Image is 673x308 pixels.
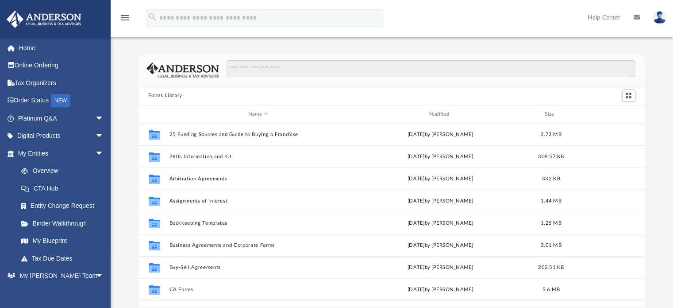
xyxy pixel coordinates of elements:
[169,154,347,160] button: 280a Information and Kit
[169,110,347,118] div: Name
[169,265,347,270] button: Buy-Sell Agreements
[12,250,117,267] a: Tax Due Dates
[169,242,347,248] button: Business Agreements and Corporate Forms
[541,132,561,137] span: 2.72 MB
[169,132,347,137] button: 25 Funding Sources and Guide to Buying a Franchise
[119,17,130,23] a: menu
[542,176,560,181] span: 332 KB
[169,176,347,182] button: Arbitration Agreements
[227,60,635,77] input: Search files and folders
[6,144,117,162] a: My Entitiesarrow_drop_down
[142,110,165,118] div: id
[12,162,117,180] a: Overview
[169,220,347,226] button: Bookkeeping Templates
[351,219,530,227] div: [DATE] by [PERSON_NAME]
[51,94,70,107] div: NEW
[6,57,117,74] a: Online Ordering
[351,197,530,205] div: [DATE] by [PERSON_NAME]
[351,286,530,294] div: [DATE] by [PERSON_NAME]
[6,127,117,145] a: Digital Productsarrow_drop_down
[538,265,564,270] span: 202.51 KB
[148,12,158,22] i: search
[95,144,113,163] span: arrow_drop_down
[6,109,117,127] a: Platinum Q&Aarrow_drop_down
[653,11,666,24] img: User Pic
[12,197,117,215] a: Entity Change Request
[119,12,130,23] i: menu
[6,74,117,92] a: Tax Organizers
[4,11,84,28] img: Anderson Advisors Platinum Portal
[169,198,347,204] button: Assignments of Interest
[533,110,569,118] div: Size
[12,232,113,250] a: My Blueprint
[351,175,530,183] div: [DATE] by [PERSON_NAME]
[351,242,530,250] div: [DATE] by [PERSON_NAME]
[12,179,117,197] a: CTA Hub
[148,92,182,100] button: Forms Library
[12,214,117,232] a: Binder Walkthrough
[6,267,113,285] a: My [PERSON_NAME] Teamarrow_drop_down
[542,287,560,292] span: 5.6 MB
[169,287,347,292] button: CA Forms
[351,153,530,161] div: [DATE] by [PERSON_NAME]
[139,123,645,307] div: grid
[6,92,117,110] a: Order StatusNEW
[622,90,635,102] button: Switch to Grid View
[573,110,635,118] div: id
[95,109,113,128] span: arrow_drop_down
[351,264,530,272] div: [DATE] by [PERSON_NAME]
[541,243,561,248] span: 3.01 MB
[95,127,113,145] span: arrow_drop_down
[351,110,529,118] div: Modified
[541,199,561,203] span: 1.44 MB
[541,221,561,226] span: 1.25 MB
[538,154,564,159] span: 308.57 KB
[6,39,117,57] a: Home
[351,131,530,139] div: [DATE] by [PERSON_NAME]
[95,267,113,285] span: arrow_drop_down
